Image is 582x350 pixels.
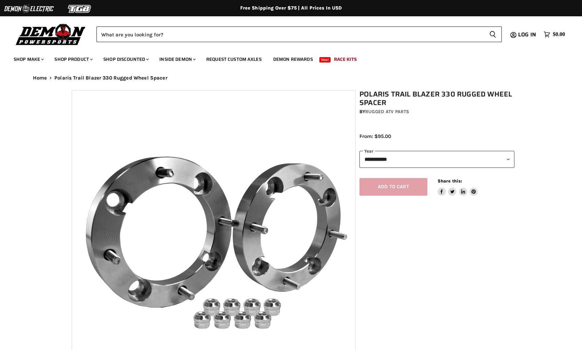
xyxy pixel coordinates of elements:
[14,22,88,46] img: Demon Powersports
[154,52,200,66] a: Inside Demon
[19,75,563,81] nav: Breadcrumbs
[518,30,536,39] span: Log in
[98,52,153,66] a: Shop Discounted
[54,75,167,81] span: Polaris Trail Blazer 330 Rugged Wheel Spacer
[553,31,565,38] span: $0.00
[515,32,540,38] a: Log in
[438,178,462,183] span: Share this:
[268,52,318,66] a: Demon Rewards
[359,133,391,139] span: From: $95.00
[96,27,484,42] input: Search
[96,27,502,42] form: Product
[3,2,54,15] img: Demon Electric Logo 2
[359,151,514,168] select: year
[49,52,97,66] a: Shop Product
[201,52,267,66] a: Request Custom Axles
[365,109,409,115] a: Rugged ATV Parts
[359,90,514,107] h1: Polaris Trail Blazer 330 Rugged Wheel Spacer
[319,57,331,63] span: New!
[54,2,105,15] img: TGB Logo 2
[329,52,362,66] a: Race Kits
[359,108,514,116] div: by
[33,75,47,81] a: Home
[19,5,563,11] div: Free Shipping Over $75 | All Prices In USD
[484,27,502,42] button: Search
[8,52,48,66] a: Shop Make
[8,50,563,66] ul: Main menu
[438,178,478,196] aside: Share this:
[540,30,568,39] a: $0.00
